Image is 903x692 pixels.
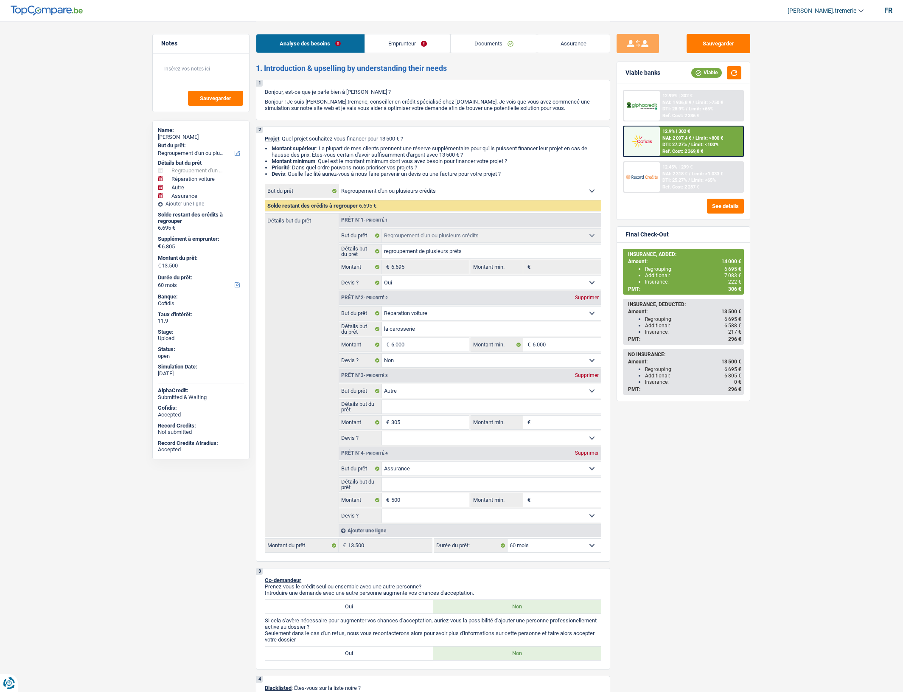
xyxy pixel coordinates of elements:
span: Limit: >800 € [695,135,723,141]
div: Viable [691,68,722,77]
span: € [382,260,391,274]
label: But du prêt [339,229,382,242]
div: 11.9 [158,318,244,324]
p: Prenez-vous le crédit seul ou ensemble avec une autre personne? [265,583,601,590]
div: Final Check-Out [625,231,669,238]
div: Amount: [628,259,741,264]
span: 306 € [728,286,741,292]
div: Status: [158,346,244,353]
span: 217 € [728,329,741,335]
div: Supprimer [573,373,601,378]
button: See details [707,199,744,214]
div: PMT: [628,336,741,342]
span: / [693,135,694,141]
p: Seulement dans le cas d'un refus, nous vous recontacterons alors pour avoir plus d'informations s... [265,630,601,643]
span: Projet [265,135,279,142]
span: € [523,260,533,274]
div: [PERSON_NAME] [158,134,244,141]
div: Insurance: [645,329,741,335]
div: Regrouping: [645,366,741,372]
label: Montant [339,260,382,274]
p: Si cela s'avère nécessaire pour augmenter vos chances d'acceptation, auriez-vous la possibilité d... [265,617,601,630]
span: 13 500 € [721,359,741,365]
label: Détails but du prêt [339,322,382,336]
span: € [158,262,161,269]
div: Supprimer [573,295,601,300]
p: Introduire une demande avec une autre personne augmente vos chances d'acceptation. [265,590,601,596]
li: : Quel est le montant minimum dont vous avez besoin pour financer votre projet ? [272,158,601,164]
button: Sauvegarder [188,91,243,106]
span: Limit: <65% [691,177,716,183]
strong: Montant supérieur [272,145,316,152]
div: Accepted [158,411,244,418]
label: But du prêt [339,384,382,398]
div: Taux d'intérêt: [158,311,244,318]
span: 6.695 € [359,203,376,209]
span: 6 695 € [724,266,741,272]
p: Bonjour, est-ce que je parle bien à [PERSON_NAME] ? [265,89,601,95]
span: € [382,338,391,352]
div: Insurance: [645,379,741,385]
a: [PERSON_NAME].tremerie [781,4,864,18]
label: Montant [339,338,382,352]
span: € [382,493,391,507]
span: Sauvegarder [200,96,231,101]
span: € [523,416,533,429]
div: Banque: [158,293,244,300]
span: DTI: 27.27% [662,142,687,147]
div: 6.695 € [158,225,244,231]
label: Montant du prêt: [158,255,242,262]
a: Documents [451,34,537,53]
div: Ref. Cost: 2 369,8 € [662,149,703,154]
span: € [382,416,391,429]
h2: 1. Introduction & upselling by understanding their needs [256,64,610,73]
label: But du prêt [339,307,382,320]
span: - Priorité 3 [364,373,388,378]
span: Limit: >1.033 € [692,171,723,177]
div: Amount: [628,359,741,365]
p: Bonjour ! Je suis [PERSON_NAME].tremerie, conseiller en crédit spécialisé chez [DOMAIN_NAME]. Je ... [265,98,601,111]
div: Supprimer [573,450,601,456]
span: 296 € [728,386,741,392]
span: / [688,177,690,183]
span: NAI: 1 936,8 € [662,100,691,105]
div: 12.99% | 302 € [662,93,693,98]
label: Devis ? [339,276,382,290]
span: € [523,493,533,507]
span: / [686,106,687,112]
strong: Priorité [272,164,289,171]
span: € [523,338,533,352]
div: Prêt n°3 [339,373,390,378]
div: fr [884,6,892,14]
span: / [693,100,694,105]
div: Prêt n°1 [339,217,390,223]
label: Devis ? [339,509,382,523]
span: € [339,539,348,552]
span: - Priorité 1 [364,218,388,222]
span: - Priorité 4 [364,451,388,456]
span: NAI: 2 097,4 € [662,135,691,141]
span: 0 € [734,379,741,385]
div: Additional: [645,273,741,278]
button: Sauvegarder [687,34,750,53]
span: 6 695 € [724,316,741,322]
div: 2 [256,127,263,133]
label: Devis ? [339,354,382,367]
span: Limit: >750 € [695,100,723,105]
div: INSURANCE, DEDUCTED: [628,301,741,307]
div: Ajouter une ligne [339,524,601,537]
label: Devis ? [339,431,382,445]
div: Ref. Cost: 2 386 € [662,113,699,118]
div: Insurance: [645,279,741,285]
label: But du prêt [339,462,382,475]
span: 222 € [728,279,741,285]
span: Limit: <65% [689,106,713,112]
div: Ajouter une ligne [158,201,244,207]
span: 6 805 € [724,373,741,379]
label: Supplément à emprunter: [158,236,242,242]
label: Montant min. [471,493,523,507]
label: Oui [265,647,433,660]
div: Upload [158,335,244,342]
p: : Êtes-vous sur la liste noire ? [265,685,601,691]
div: Additional: [645,373,741,379]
